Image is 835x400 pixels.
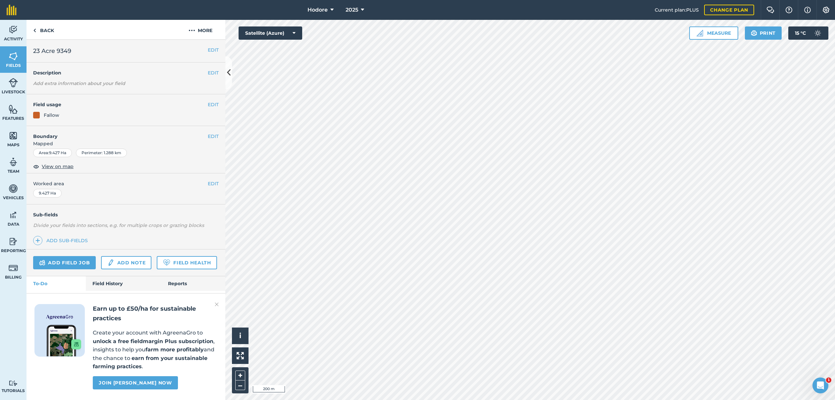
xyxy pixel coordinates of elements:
span: 1 [826,378,831,383]
img: svg+xml;base64,PD94bWwgdmVyc2lvbj0iMS4wIiBlbmNvZGluZz0idXRmLTgiPz4KPCEtLSBHZW5lcmF0b3I6IEFkb2JlIE... [9,210,18,220]
div: Fallow [44,111,59,119]
img: svg+xml;base64,PHN2ZyB4bWxucz0iaHR0cDovL3d3dy53My5vcmcvMjAwMC9zdmciIHdpZHRoPSI1NiIgaGVpZ2h0PSI2MC... [9,51,18,61]
img: svg+xml;base64,PHN2ZyB4bWxucz0iaHR0cDovL3d3dy53My5vcmcvMjAwMC9zdmciIHdpZHRoPSIxOCIgaGVpZ2h0PSIyNC... [33,162,39,170]
img: Ruler icon [696,30,703,36]
img: svg+xml;base64,PD94bWwgdmVyc2lvbj0iMS4wIiBlbmNvZGluZz0idXRmLTgiPz4KPCEtLSBHZW5lcmF0b3I6IEFkb2JlIE... [107,259,114,267]
img: svg+xml;base64,PD94bWwgdmVyc2lvbj0iMS4wIiBlbmNvZGluZz0idXRmLTgiPz4KPCEtLSBHZW5lcmF0b3I6IEFkb2JlIE... [9,184,18,194]
img: svg+xml;base64,PD94bWwgdmVyc2lvbj0iMS4wIiBlbmNvZGluZz0idXRmLTgiPz4KPCEtLSBHZW5lcmF0b3I6IEFkb2JlIE... [811,26,824,40]
strong: farm more profitably [145,346,204,353]
img: svg+xml;base64,PHN2ZyB4bWxucz0iaHR0cDovL3d3dy53My5vcmcvMjAwMC9zdmciIHdpZHRoPSI1NiIgaGVpZ2h0PSI2MC... [9,131,18,141]
img: svg+xml;base64,PHN2ZyB4bWxucz0iaHR0cDovL3d3dy53My5vcmcvMjAwMC9zdmciIHdpZHRoPSI1NiIgaGVpZ2h0PSI2MC... [9,104,18,114]
button: More [176,20,225,39]
a: Add field job [33,256,96,269]
img: svg+xml;base64,PHN2ZyB4bWxucz0iaHR0cDovL3d3dy53My5vcmcvMjAwMC9zdmciIHdpZHRoPSIxOSIgaGVpZ2h0PSIyNC... [751,29,757,37]
img: Two speech bubbles overlapping with the left bubble in the forefront [766,7,774,13]
a: Join [PERSON_NAME] now [93,376,178,389]
img: svg+xml;base64,PHN2ZyB4bWxucz0iaHR0cDovL3d3dy53My5vcmcvMjAwMC9zdmciIHdpZHRoPSIxNyIgaGVpZ2h0PSIxNy... [804,6,811,14]
h4: Description [33,69,219,76]
button: EDIT [208,133,219,140]
h4: Field usage [33,101,208,108]
h4: Sub-fields [27,211,225,218]
img: svg+xml;base64,PD94bWwgdmVyc2lvbj0iMS4wIiBlbmNvZGluZz0idXRmLTgiPz4KPCEtLSBHZW5lcmF0b3I6IEFkb2JlIE... [9,237,18,246]
strong: earn from your sustainable farming practices [93,355,207,370]
button: Satellite (Azure) [239,26,302,40]
div: Area : 9.427 Ha [33,149,72,157]
img: svg+xml;base64,PHN2ZyB4bWxucz0iaHR0cDovL3d3dy53My5vcmcvMjAwMC9zdmciIHdpZHRoPSIyMiIgaGVpZ2h0PSIzMC... [215,300,219,308]
span: Hodore [307,6,328,14]
img: A cog icon [822,7,830,13]
img: svg+xml;base64,PD94bWwgdmVyc2lvbj0iMS4wIiBlbmNvZGluZz0idXRmLTgiPz4KPCEtLSBHZW5lcmF0b3I6IEFkb2JlIE... [9,157,18,167]
a: Field History [86,276,161,291]
div: Perimeter : 1.288 km [76,149,127,157]
a: Change plan [704,5,754,15]
button: i [232,328,249,344]
a: Reports [161,276,225,291]
span: 23 Acre 9349 [33,46,71,56]
button: EDIT [208,69,219,76]
p: Create your account with AgreenaGro to , insights to help you and the chance to . [93,329,217,371]
img: svg+xml;base64,PD94bWwgdmVyc2lvbj0iMS4wIiBlbmNvZGluZz0idXRmLTgiPz4KPCEtLSBHZW5lcmF0b3I6IEFkb2JlIE... [9,380,18,386]
img: Screenshot of the Gro app [47,325,81,356]
button: 15 °C [788,26,828,40]
img: Four arrows, one pointing top left, one top right, one bottom right and the last bottom left [237,352,244,359]
span: Current plan : PLUS [655,6,699,14]
img: svg+xml;base64,PD94bWwgdmVyc2lvbj0iMS4wIiBlbmNvZGluZz0idXRmLTgiPz4KPCEtLSBHZW5lcmF0b3I6IEFkb2JlIE... [9,78,18,88]
span: 2025 [346,6,358,14]
img: svg+xml;base64,PD94bWwgdmVyc2lvbj0iMS4wIiBlbmNvZGluZz0idXRmLTgiPz4KPCEtLSBHZW5lcmF0b3I6IEFkb2JlIE... [39,259,45,267]
button: EDIT [208,180,219,187]
button: Print [745,26,782,40]
img: svg+xml;base64,PD94bWwgdmVyc2lvbj0iMS4wIiBlbmNvZGluZz0idXRmLTgiPz4KPCEtLSBHZW5lcmF0b3I6IEFkb2JlIE... [9,25,18,35]
a: Add note [101,256,151,269]
span: Mapped [27,140,225,147]
img: fieldmargin Logo [7,5,17,15]
span: Worked area [33,180,219,187]
button: EDIT [208,46,219,54]
button: – [235,380,245,390]
span: i [239,332,241,340]
span: View on map [42,163,74,170]
a: Field Health [157,256,217,269]
a: Back [27,20,61,39]
button: + [235,371,245,380]
iframe: Intercom live chat [812,378,828,393]
img: svg+xml;base64,PHN2ZyB4bWxucz0iaHR0cDovL3d3dy53My5vcmcvMjAwMC9zdmciIHdpZHRoPSI5IiBoZWlnaHQ9IjI0Ii... [33,26,36,34]
button: EDIT [208,101,219,108]
h2: Earn up to £50/ha for sustainable practices [93,304,217,323]
strong: unlock a free fieldmargin Plus subscription [93,338,213,344]
img: svg+xml;base64,PHN2ZyB4bWxucz0iaHR0cDovL3d3dy53My5vcmcvMjAwMC9zdmciIHdpZHRoPSIxNCIgaGVpZ2h0PSIyNC... [35,237,40,244]
a: Add sub-fields [33,236,90,245]
div: 9.427 Ha [33,189,62,198]
button: View on map [33,162,74,170]
button: Measure [689,26,738,40]
h4: Boundary [27,126,208,140]
em: Divide your fields into sections, e.g. for multiple crops or grazing blocks [33,222,204,228]
span: 15 ° C [795,26,806,40]
img: svg+xml;base64,PD94bWwgdmVyc2lvbj0iMS4wIiBlbmNvZGluZz0idXRmLTgiPz4KPCEtLSBHZW5lcmF0b3I6IEFkb2JlIE... [9,263,18,273]
a: To-Do [27,276,86,291]
img: A question mark icon [785,7,793,13]
img: svg+xml;base64,PHN2ZyB4bWxucz0iaHR0cDovL3d3dy53My5vcmcvMjAwMC9zdmciIHdpZHRoPSIyMCIgaGVpZ2h0PSIyNC... [189,26,195,34]
em: Add extra information about your field [33,80,125,86]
